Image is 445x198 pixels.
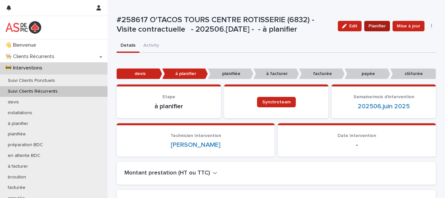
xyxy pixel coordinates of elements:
[124,170,217,177] button: Montant prestation (HT ou TTC)
[124,170,210,177] h2: Montant prestation (HT ou TTC)
[139,39,163,53] button: Activity
[349,24,357,28] span: Edit
[358,102,410,110] a: 202506.juin 2025
[257,97,296,107] a: Synchroteam
[368,23,386,29] span: Planifier
[3,53,60,60] p: 👨‍🍳 Clients Récurrents
[337,133,376,138] span: Date Intervention
[124,102,213,110] p: à planifier
[253,69,299,79] p: à facturer
[163,95,175,99] span: Etape
[3,185,31,190] p: facturée
[364,21,390,31] button: Planifier
[345,69,390,79] p: payée
[299,69,345,79] p: facturée
[3,175,31,180] p: brouillon
[397,23,420,29] span: Mise à jour
[353,95,414,99] span: Semaine/mois d'intervention
[3,153,46,159] p: en attente BDC
[3,131,31,137] p: planifiée
[162,69,208,79] p: à planifier
[262,100,291,104] span: Synchroteam
[117,15,333,34] p: #258617 O'TACOS TOURS CENTRE ROTISSERIE (6832) - Visite contractuelle - 202506.[DATE] - - à plani...
[338,21,362,31] button: Edit
[3,89,63,94] p: Suivi Clients Récurrents
[3,142,48,148] p: préparation BDC
[208,69,253,79] p: planifiée
[3,99,24,105] p: devis
[117,69,162,79] p: devis
[171,141,221,149] a: [PERSON_NAME]
[286,141,428,149] p: -
[3,110,37,116] p: installations
[3,42,41,48] p: 👋 Bienvenue
[3,121,34,127] p: à planifier
[3,78,60,84] p: Suivi Clients Ponctuels
[393,21,424,31] button: Mise à jour
[170,133,221,138] span: Technicien Intervention
[3,65,48,71] p: 🚧 Interventions
[117,39,139,53] button: Details
[390,69,436,79] p: clôturée
[5,21,41,34] img: yKcqic14S0S6KrLdrqO6
[3,164,33,169] p: à facturer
